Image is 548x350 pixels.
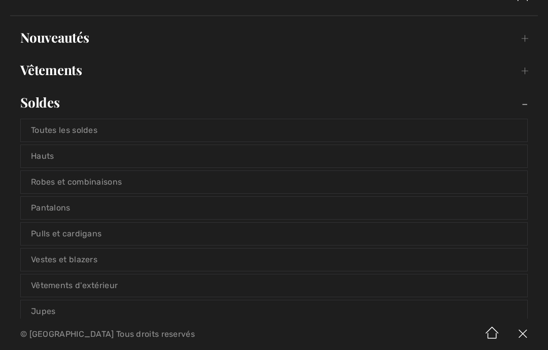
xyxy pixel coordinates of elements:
[20,331,322,338] p: © [GEOGRAPHIC_DATA] Tous droits reservés
[21,145,527,167] a: Hauts
[10,26,538,49] a: Nouveautés
[21,197,527,219] a: Pantalons
[477,319,507,350] img: Accueil
[21,119,527,142] a: Toutes les soldes
[10,91,538,114] a: Soldes
[21,249,527,271] a: Vestes et blazers
[21,223,527,245] a: Pulls et cardigans
[10,59,538,81] a: Vêtements
[21,171,527,193] a: Robes et combinaisons
[21,274,527,297] a: Vêtements d'extérieur
[507,319,538,350] img: X
[21,300,527,323] a: Jupes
